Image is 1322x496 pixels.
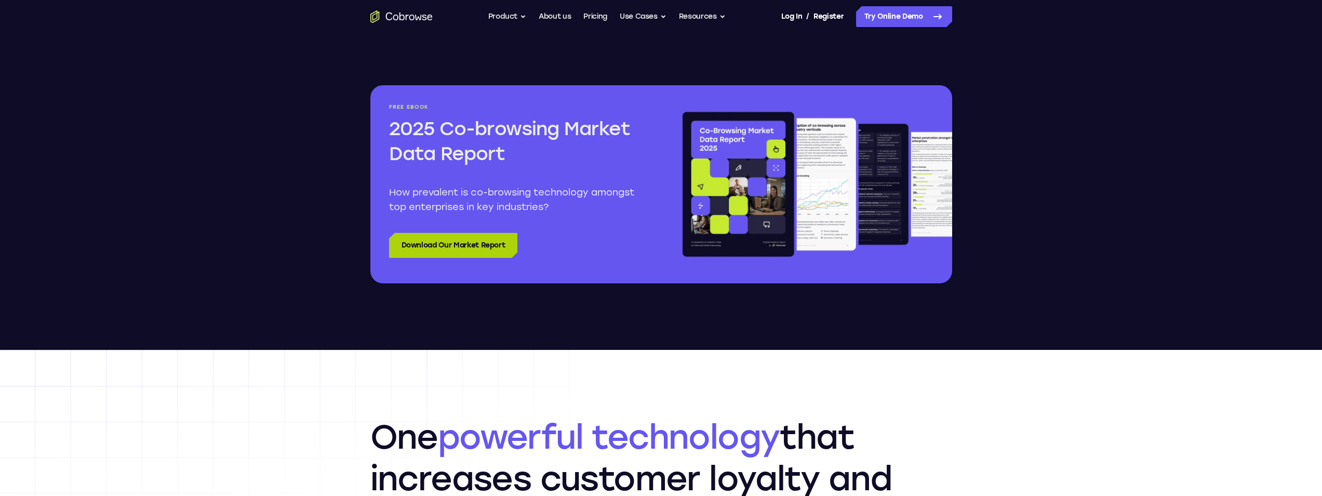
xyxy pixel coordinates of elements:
[806,10,809,23] span: /
[488,6,527,27] button: Product
[680,104,952,265] img: Co-browsing market overview report book pages
[389,104,643,110] p: Free ebook
[856,6,952,27] a: Try Online Demo
[620,6,666,27] button: Use Cases
[389,116,643,166] h2: 2025 Co-browsing Market Data Report
[781,6,802,27] a: Log In
[389,185,643,214] p: How prevalent is co-browsing technology amongst top enterprises in key industries?
[583,6,607,27] a: Pricing
[539,6,571,27] a: About us
[438,417,780,457] span: powerful technology
[389,233,518,258] a: Download Our Market Report
[813,6,844,27] a: Register
[679,6,726,27] button: Resources
[370,10,433,23] a: Go to the home page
